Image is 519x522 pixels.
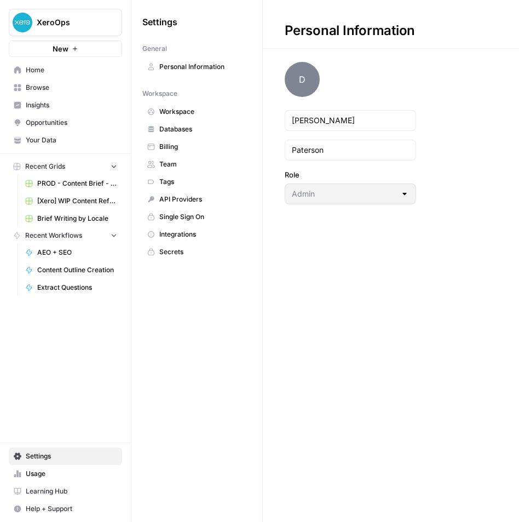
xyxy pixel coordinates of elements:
a: API Providers [142,191,251,208]
span: Team [159,159,246,169]
a: Content Outline Creation [20,261,122,279]
span: Workspace [159,107,246,117]
span: Browse [26,83,117,93]
span: General [142,44,167,54]
button: New [9,41,122,57]
span: API Providers [159,194,246,204]
span: Home [26,65,117,75]
span: Integrations [159,230,246,239]
span: Secrets [159,247,246,257]
span: Settings [142,15,177,28]
button: Workspace: XeroOps [9,9,122,36]
img: XeroOps Logo [13,13,32,32]
a: Workspace [142,103,251,121]
a: AEO + SEO [20,244,122,261]
a: PROD - Content Brief - CoreAcquisition [20,175,122,192]
a: Single Sign On [142,208,251,226]
span: D [285,62,320,97]
a: Billing [142,138,251,156]
span: Brief Writing by Locale [37,214,117,223]
a: Secrets [142,243,251,261]
a: Integrations [142,226,251,243]
span: Tags [159,177,246,187]
a: Team [142,156,251,173]
span: Extract Questions [37,283,117,292]
a: Your Data [9,131,122,149]
span: Workspace [142,89,177,99]
span: Recent Grids [25,162,65,171]
a: Opportunities [9,114,122,131]
a: [Xero] WIP Content Refresh [20,192,122,210]
span: Learning Hub [26,486,117,496]
div: Personal Information [263,22,437,39]
span: Settings [26,451,117,461]
span: Insights [26,100,117,110]
a: Tags [142,173,251,191]
a: Usage [9,465,122,483]
a: Settings [9,448,122,465]
span: Personal Information [159,62,246,72]
a: Home [9,61,122,79]
span: AEO + SEO [37,248,117,257]
a: Personal Information [142,58,251,76]
button: Recent Grids [9,158,122,175]
span: XeroOps [37,17,103,28]
span: PROD - Content Brief - CoreAcquisition [37,179,117,188]
a: Extract Questions [20,279,122,296]
span: New [53,43,68,54]
span: Your Data [26,135,117,145]
span: Databases [159,124,246,134]
button: Recent Workflows [9,227,122,244]
span: [Xero] WIP Content Refresh [37,196,117,206]
a: Databases [142,121,251,138]
span: Single Sign On [159,212,246,222]
label: Role [285,169,416,180]
button: Help + Support [9,500,122,518]
span: Help + Support [26,504,117,514]
a: Insights [9,96,122,114]
a: Browse [9,79,122,96]
a: Brief Writing by Locale [20,210,122,227]
span: Billing [159,142,246,152]
span: Usage [26,469,117,479]
span: Recent Workflows [25,231,82,240]
span: Opportunities [26,118,117,128]
span: Content Outline Creation [37,265,117,275]
a: Learning Hub [9,483,122,500]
